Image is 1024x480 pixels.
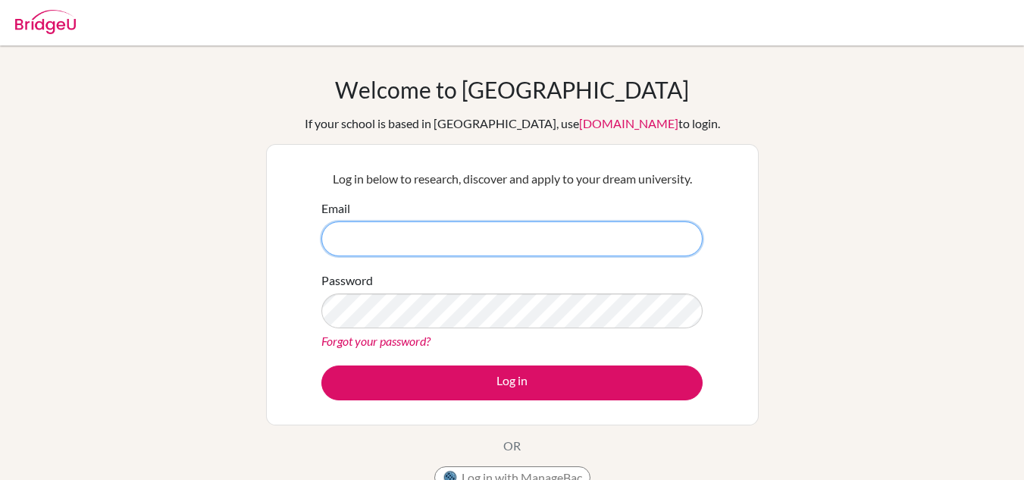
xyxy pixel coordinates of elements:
label: Password [321,271,373,290]
h1: Welcome to [GEOGRAPHIC_DATA] [335,76,689,103]
a: Forgot your password? [321,334,431,348]
label: Email [321,199,350,218]
p: OR [503,437,521,455]
img: Bridge-U [15,10,76,34]
div: If your school is based in [GEOGRAPHIC_DATA], use to login. [305,115,720,133]
a: [DOMAIN_NAME] [579,116,678,130]
button: Log in [321,365,703,400]
p: Log in below to research, discover and apply to your dream university. [321,170,703,188]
